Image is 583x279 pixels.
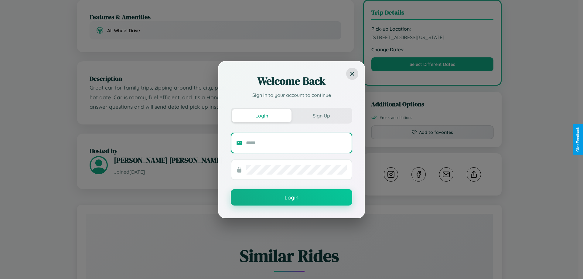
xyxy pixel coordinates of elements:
button: Sign Up [291,109,351,122]
button: Login [232,109,291,122]
h2: Welcome Back [231,74,352,88]
button: Login [231,189,352,206]
p: Sign in to your account to continue [231,91,352,99]
div: Give Feedback [576,127,580,152]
